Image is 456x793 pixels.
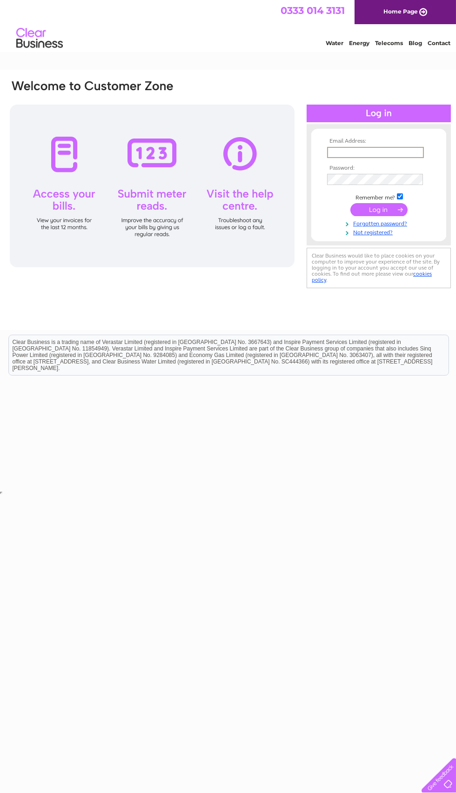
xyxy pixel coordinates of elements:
[325,192,433,201] td: Remember me?
[16,24,63,53] img: logo.png
[349,40,369,46] a: Energy
[325,138,433,145] th: Email Address:
[327,218,433,227] a: Forgotten password?
[325,165,433,172] th: Password:
[281,5,345,16] a: 0333 014 3131
[307,248,451,288] div: Clear Business would like to place cookies on your computer to improve your experience of the sit...
[409,40,422,46] a: Blog
[375,40,403,46] a: Telecoms
[326,40,343,46] a: Water
[327,227,433,236] a: Not registered?
[312,271,432,283] a: cookies policy
[350,203,408,216] input: Submit
[428,40,450,46] a: Contact
[9,5,449,45] div: Clear Business is a trading name of Verastar Limited (registered in [GEOGRAPHIC_DATA] No. 3667643...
